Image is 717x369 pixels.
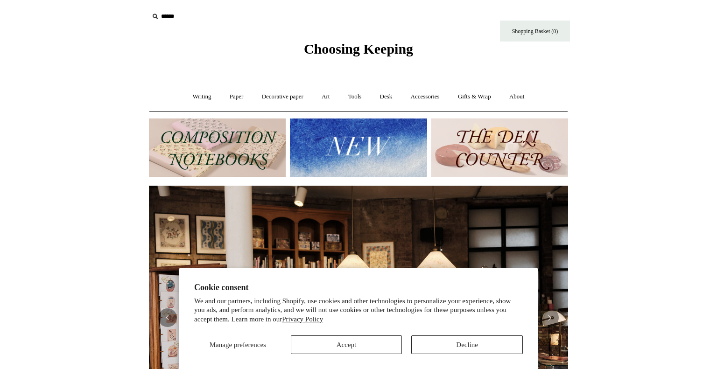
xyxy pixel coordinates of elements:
[291,335,402,354] button: Accept
[290,118,427,177] img: New.jpg__PID:f73bdf93-380a-4a35-bcfe-7823039498e1
[450,84,499,109] a: Gifts & Wrap
[210,341,266,348] span: Manage preferences
[194,283,523,292] h2: Cookie consent
[500,21,570,42] a: Shopping Basket (0)
[158,308,177,327] button: Previous
[411,335,523,354] button: Decline
[253,84,312,109] a: Decorative paper
[304,41,413,56] span: Choosing Keeping
[402,84,448,109] a: Accessories
[304,49,413,55] a: Choosing Keeping
[194,297,523,324] p: We and our partners, including Shopify, use cookies and other technologies to personalize your ex...
[313,84,338,109] a: Art
[501,84,533,109] a: About
[221,84,252,109] a: Paper
[149,118,286,177] img: 202302 Composition ledgers.jpg__PID:69722ee6-fa44-49dd-a067-31375e5d54ec
[184,84,220,109] a: Writing
[340,84,370,109] a: Tools
[540,308,559,327] button: Next
[282,315,323,323] a: Privacy Policy
[431,118,568,177] img: The Deli Counter
[194,335,281,354] button: Manage preferences
[372,84,401,109] a: Desk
